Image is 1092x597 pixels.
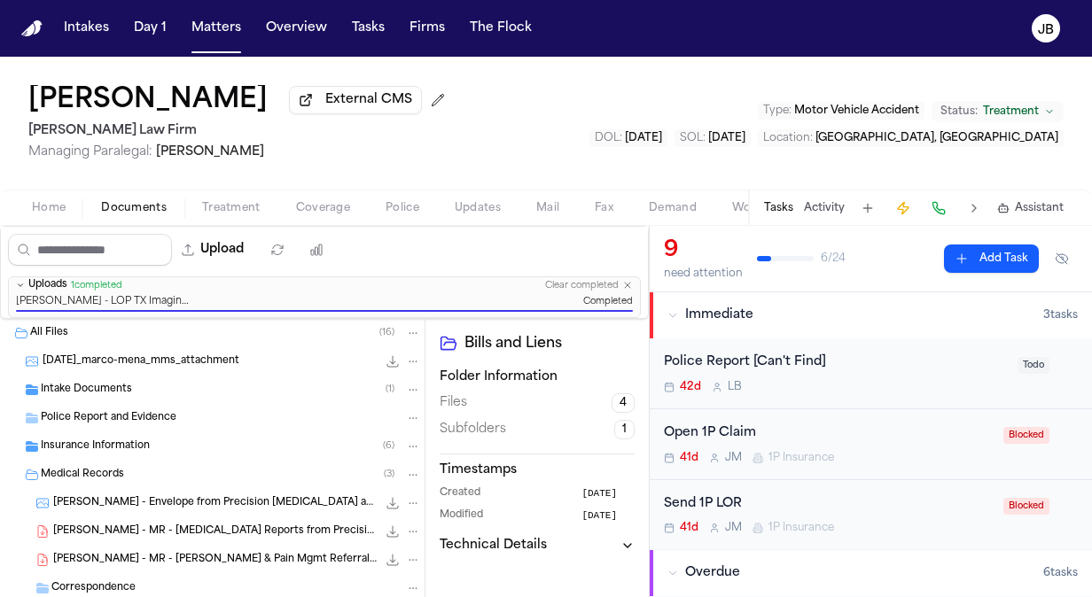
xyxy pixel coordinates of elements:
[28,279,67,292] span: Uploads
[440,508,483,523] span: Modified
[53,553,377,568] span: [PERSON_NAME] - MR - [PERSON_NAME] & Pain Mgmt Referrals and [MEDICAL_DATA] Reports from East Loo...
[768,451,834,465] span: 1P Insurance
[41,383,132,398] span: Intake Documents
[464,333,635,354] h2: Bills and Liens
[595,133,622,143] span: DOL :
[764,201,793,215] button: Tasks
[8,234,172,266] input: Search files
[983,105,1039,119] span: Treatment
[202,201,261,215] span: Treatment
[944,244,1039,273] button: Add Task
[30,326,68,341] span: All Files
[43,354,239,369] span: [DATE]_marco-mena_mms_attachment
[664,267,743,281] div: need attention
[794,105,919,116] span: Motor Vehicle Accident
[581,486,617,501] span: [DATE]
[614,420,635,439] span: 1
[685,306,753,324] span: Immediate
[650,550,1092,596] button: Overdue6tasks
[650,292,1092,338] button: Immediate3tasks
[41,468,124,483] span: Medical Records
[41,439,150,454] span: Insurance Information
[763,133,813,143] span: Location :
[384,494,402,512] button: Download M. Mena - Envelope from Precision MRI and Diagnostic - 9.24.25
[612,393,635,413] span: 4
[650,409,1092,480] div: Open task: Open 1P Claim
[680,451,698,465] span: 41d
[384,551,402,569] button: Download M. Mena - MR - Ortho & Pain Mgmt Referrals and MRI Reports from East Loop Chiropractic &...
[1043,566,1078,580] span: 6 task s
[664,423,993,444] div: Open 1P Claim
[53,496,377,511] span: [PERSON_NAME] - Envelope from Precision [MEDICAL_DATA] and Diagnostic - [DATE]
[101,201,167,215] span: Documents
[16,296,193,309] span: [PERSON_NAME] - LOP TX Imaging Network.pdf
[589,129,667,147] button: Edit DOL: 2025-07-13
[71,280,122,291] span: 1 completed
[184,12,248,44] button: Matters
[440,421,506,438] span: Subfolders
[289,86,422,114] button: External CMS
[1015,201,1064,215] span: Assistant
[821,252,846,266] span: 6 / 24
[940,105,978,119] span: Status:
[455,201,501,215] span: Updates
[650,480,1092,550] div: Open task: Send 1P LOR
[725,521,742,535] span: J M
[768,521,834,535] span: 1P Insurance
[649,201,697,215] span: Demand
[536,201,559,215] span: Mail
[1046,244,1078,273] button: Hide completed tasks (⌘⇧H)
[685,564,740,582] span: Overdue
[402,12,452,44] button: Firms
[440,486,480,501] span: Created
[127,12,174,44] button: Day 1
[41,411,176,426] span: Police Report and Evidence
[650,338,1092,409] div: Open task: Police Report [Can't Find]
[891,196,916,221] button: Create Immediate Task
[28,120,452,142] h2: [PERSON_NAME] Law Firm
[53,524,377,539] span: [PERSON_NAME] - MR - [MEDICAL_DATA] Reports from Precision [MEDICAL_DATA] - [DATE]
[440,368,635,386] h3: Folder Information
[156,145,264,159] span: [PERSON_NAME]
[581,508,635,523] button: [DATE]
[57,12,116,44] button: Intakes
[708,133,745,143] span: [DATE]
[384,353,402,370] button: Download 2025-10-06_marco-mena_mms_attachment
[379,328,394,337] span: ( 16 )
[675,129,751,147] button: Edit SOL: 2027-07-13
[732,201,800,215] span: Workspaces
[383,441,394,451] span: ( 6 )
[1003,427,1049,444] span: Blocked
[926,196,951,221] button: Make a Call
[345,12,392,44] button: Tasks
[463,12,539,44] a: The Flock
[545,280,619,291] button: Clear completed
[51,581,136,596] span: Correspondence
[595,201,613,215] span: Fax
[21,20,43,37] img: Finch Logo
[21,20,43,37] a: Home
[386,384,394,394] span: ( 1 )
[625,133,662,143] span: [DATE]
[583,296,633,309] span: Completed
[440,461,635,479] h3: Timestamps
[440,537,635,554] button: Technical Details
[815,133,1058,143] span: [GEOGRAPHIC_DATA], [GEOGRAPHIC_DATA]
[296,201,350,215] span: Coverage
[997,201,1064,215] button: Assistant
[28,85,268,117] button: Edit matter name
[758,129,1064,147] button: Edit Location: Houston, TX
[9,277,640,294] button: Uploads1completedClear completed
[384,469,394,479] span: ( 3 )
[259,12,334,44] button: Overview
[680,521,698,535] span: 41d
[172,234,254,266] button: Upload
[440,394,467,412] span: Files
[1038,24,1054,36] text: JB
